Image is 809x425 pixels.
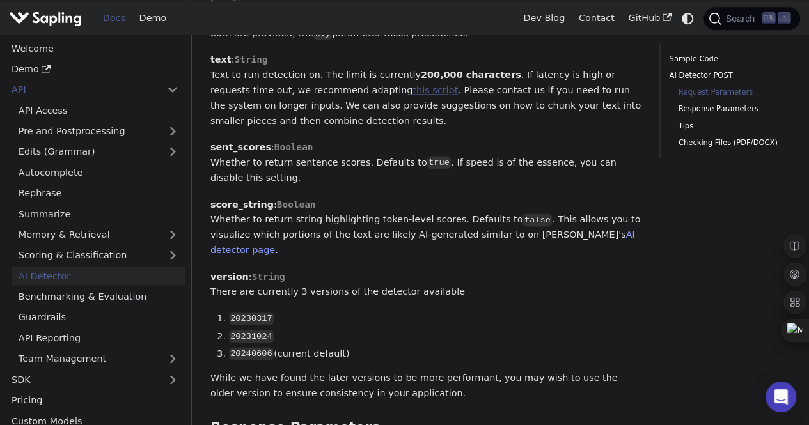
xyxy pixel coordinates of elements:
[12,328,185,347] a: API Reporting
[4,39,185,58] a: Welcome
[721,13,762,24] span: Search
[621,8,678,28] a: GitHub
[12,226,185,244] a: Memory & Retrieval
[12,350,185,368] a: Team Management
[679,86,782,98] a: Request Parameters
[778,12,790,24] kbd: K
[229,312,274,325] code: 20230317
[12,308,185,327] a: Guardrails
[679,120,782,132] a: Tips
[229,330,274,343] code: 20231024
[277,199,316,210] span: Boolean
[210,52,641,128] p: : Text to run detection on. The limit is currently . If latency is high or requests time out, we ...
[4,81,160,99] a: API
[4,60,185,79] a: Demo
[12,184,185,203] a: Rephrase
[12,143,185,161] a: Edits (Grammar)
[669,70,786,82] a: AI Detector POST
[252,272,285,282] span: String
[679,103,782,115] a: Response Parameters
[669,53,786,65] a: Sample Code
[412,85,458,95] a: this script
[12,163,185,182] a: Autocomplete
[210,229,635,255] a: AI detector page
[12,101,185,120] a: API Access
[210,142,271,152] strong: sent_scores
[522,213,552,226] code: false
[210,197,641,258] p: : Whether to return string highlighting token-level scores. Defaults to . This allows you to visu...
[572,8,622,28] a: Contact
[4,370,160,389] a: SDK
[132,8,173,28] a: Demo
[679,9,697,27] button: Switch between dark and light mode (currently system mode)
[210,199,274,210] strong: score_string
[12,122,185,141] a: Pre and Postprocessing
[4,391,185,410] a: Pricing
[516,8,571,28] a: Dev Blog
[12,288,185,306] a: Benchmarking & Evaluation
[12,205,185,223] a: Summarize
[234,54,267,65] span: String
[96,8,132,28] a: Docs
[210,371,641,401] p: While we have found the later versions to be more performant, you may wish to use the older versi...
[210,140,641,185] p: : Whether to return sentence scores. Defaults to . If speed is of the essence, you can disable th...
[160,370,185,389] button: Expand sidebar category 'SDK'
[210,270,641,300] p: : There are currently 3 versions of the detector available
[766,382,796,412] div: Open Intercom Messenger
[9,9,82,27] img: Sapling.ai
[229,347,274,360] code: 20240606
[274,142,313,152] span: Boolean
[703,7,799,30] button: Search (Ctrl+K)
[313,27,332,40] code: key
[421,70,521,80] strong: 200,000 characters
[12,267,185,285] a: AI Detector
[427,156,452,169] code: true
[210,54,232,65] strong: text
[210,272,249,282] strong: version
[12,246,185,265] a: Scoring & Classification
[9,9,86,27] a: Sapling.ai
[160,81,185,99] button: Collapse sidebar category 'API'
[229,346,641,362] li: (current default)
[679,137,782,149] a: Checking Files (PDF/DOCX)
